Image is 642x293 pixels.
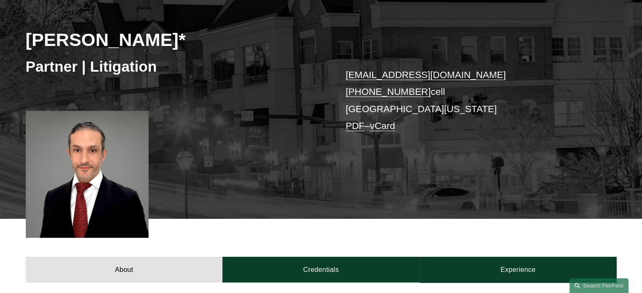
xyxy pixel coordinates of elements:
[420,257,617,282] a: Experience
[26,29,321,51] h2: [PERSON_NAME]*
[26,257,223,282] a: About
[370,121,395,131] a: vCard
[26,57,321,76] h3: Partner | Litigation
[222,257,420,282] a: Credentials
[346,70,506,80] a: [EMAIL_ADDRESS][DOMAIN_NAME]
[346,86,431,97] a: [PHONE_NUMBER]
[346,67,592,134] p: cell [GEOGRAPHIC_DATA][US_STATE] –
[346,121,365,131] a: PDF
[569,278,628,293] a: Search this site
